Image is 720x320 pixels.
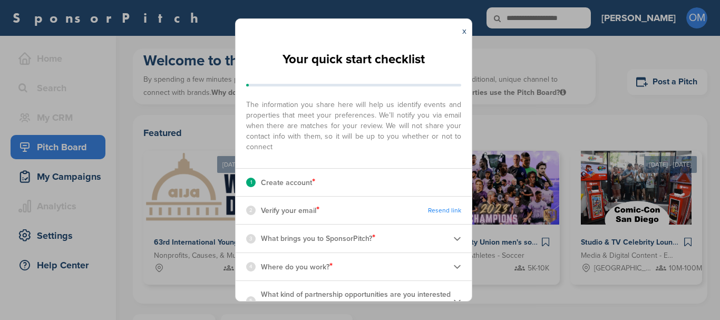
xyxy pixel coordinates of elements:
a: x [462,26,466,36]
h2: Your quick start checklist [283,48,425,71]
span: The information you share here will help us identify events and properties that meet your prefere... [246,94,461,152]
div: 3 [246,234,256,244]
div: 2 [246,206,256,215]
p: Where do you work? [261,260,333,274]
p: What brings you to SponsorPitch? [261,231,375,245]
p: What kind of partnership opportunities are you interested in for your first campaign? [261,288,453,314]
div: 5 [246,296,256,306]
p: Verify your email [261,203,319,217]
img: Checklist arrow 2 [453,297,461,305]
div: 4 [246,262,256,271]
div: 1 [246,178,256,187]
img: Checklist arrow 2 [453,235,461,243]
img: Checklist arrow 2 [453,263,461,270]
p: Create account [261,176,315,189]
a: Resend link [428,207,461,215]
